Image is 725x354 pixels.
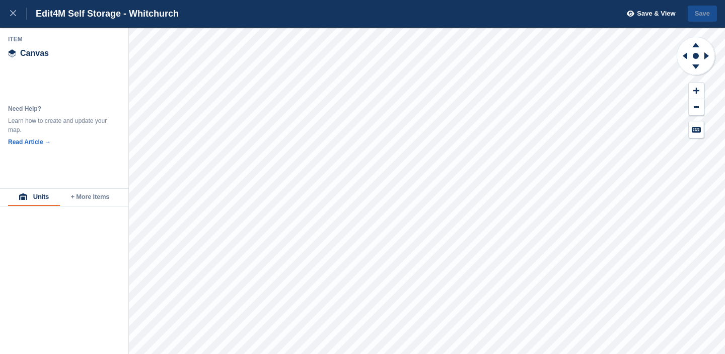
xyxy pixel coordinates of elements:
div: Edit 4M Self Storage - Whitchurch [27,8,179,20]
img: canvas-icn.9d1aba5b.svg [8,49,16,57]
button: + More Items [60,189,120,206]
span: Save & View [637,9,675,19]
div: Item [8,35,121,43]
span: Canvas [20,49,49,57]
button: Units [8,189,60,206]
div: Learn how to create and update your map. [8,116,109,134]
button: Zoom In [689,83,704,99]
button: Keyboard Shortcuts [689,121,704,138]
button: Zoom Out [689,99,704,116]
button: Save [688,6,717,22]
div: Need Help? [8,104,109,113]
a: Read Article → [8,138,51,146]
button: Save & View [621,6,676,22]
